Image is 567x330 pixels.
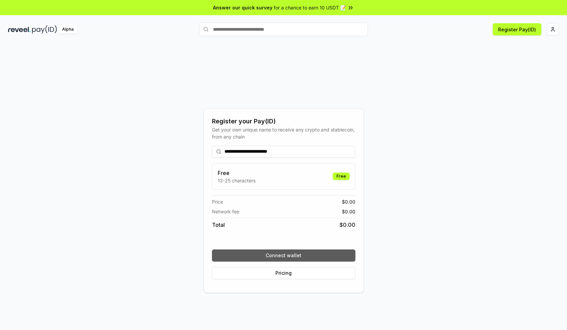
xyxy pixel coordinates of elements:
span: $ 0.00 [342,208,355,215]
button: Register Pay(ID) [493,23,541,35]
span: $ 0.00 [342,198,355,205]
div: Get your own unique name to receive any crypto and stablecoin, from any chain [212,126,355,140]
div: Free [333,173,350,180]
button: Connect wallet [212,249,355,262]
span: Network fee [212,208,239,215]
img: pay_id [32,25,57,34]
span: for a chance to earn 10 USDT 📝 [274,4,346,11]
span: Answer our quick survey [213,4,272,11]
span: Price [212,198,223,205]
h3: Free [218,169,255,177]
img: reveel_dark [8,25,31,34]
button: Pricing [212,267,355,279]
div: Alpha [58,25,77,34]
span: $ 0.00 [340,221,355,229]
span: Total [212,221,225,229]
div: Register your Pay(ID) [212,117,355,126]
p: 13-25 characters [218,177,255,184]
